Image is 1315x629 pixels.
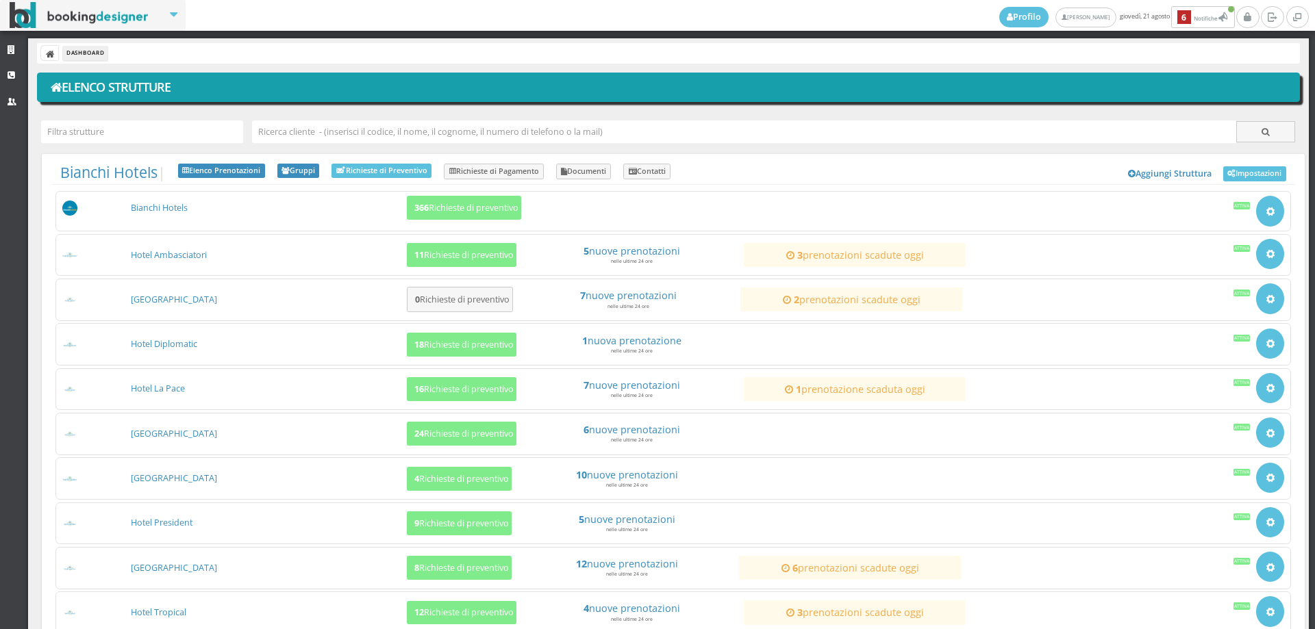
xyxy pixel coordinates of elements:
[522,469,731,480] h4: nuove prenotazioni
[407,467,512,491] button: 4Richieste di preventivo
[750,606,960,618] h4: prenotazioni scadute oggi
[794,293,799,306] strong: 2
[606,526,648,532] small: nelle ultime 24 ore
[523,290,733,301] h4: nuove prenotazioni
[750,249,960,261] a: 3prenotazioni scadute oggi
[63,46,108,61] li: Dashboard
[60,162,158,182] a: Bianchi Hotels
[611,348,653,354] small: nelle ultime 24 ore
[527,602,736,614] a: 4nuove prenotazioni
[792,561,798,574] strong: 6
[1177,10,1191,25] b: 6
[62,386,78,392] img: c3084f9b7d3611ed9c9d0608f5526cb6_max100.png
[62,201,78,216] img: 56a3b5230dfa11eeb8a602419b1953d8_max100.png
[584,244,589,257] strong: 5
[410,474,509,484] h5: Richieste di preventivo
[131,562,217,574] a: [GEOGRAPHIC_DATA]
[414,202,429,214] b: 366
[584,378,589,391] strong: 7
[527,335,736,346] h4: nuova prenotazione
[414,383,424,395] b: 16
[407,287,513,312] button: 0Richieste di preventivo
[1171,6,1235,28] button: 6Notifiche
[745,562,955,574] a: 6prenotazioni scadute oggi
[1233,202,1251,209] div: Attiva
[41,120,243,143] input: Filtra strutture
[415,294,420,305] b: 0
[523,290,733,301] a: 7nuove prenotazioni
[62,520,78,526] img: da2a24d07d3611ed9c9d0608f5526cb6_max100.png
[62,476,78,482] img: d1a594307d3611ed9c9d0608f5526cb6_max100.png
[131,249,207,261] a: Hotel Ambasciatori
[47,76,1291,99] h1: Elenco Strutture
[1233,335,1251,342] div: Attiva
[522,513,731,525] h4: nuove prenotazioni
[414,428,424,439] b: 24
[584,602,589,615] strong: 4
[277,164,320,179] a: Gruppi
[797,606,803,619] strong: 3
[1233,245,1251,252] div: Attiva
[62,297,78,303] img: b34dc2487d3611ed9c9d0608f5526cb6_max100.png
[606,482,648,488] small: nelle ultime 24 ore
[410,203,518,213] h5: Richieste di preventivo
[131,383,185,394] a: Hotel La Pace
[407,511,512,535] button: 9Richieste di preventivo
[131,428,217,439] a: [GEOGRAPHIC_DATA]
[611,258,653,264] small: nelle ultime 24 ore
[407,422,516,446] button: 24Richieste di preventivo
[131,472,217,484] a: [GEOGRAPHIC_DATA]
[1233,290,1251,296] div: Attiva
[611,616,653,622] small: nelle ultime 24 ore
[522,558,731,569] a: 12nuove prenotazioni
[750,383,960,395] h4: prenotazione scaduta oggi
[1223,166,1286,181] a: Impostazioni
[576,557,587,570] strong: 12
[1233,602,1251,609] div: Attiva
[522,558,731,569] h4: nuove prenotazioni
[131,606,186,618] a: Hotel Tropical
[414,606,424,618] b: 12
[750,383,960,395] a: 1prenotazione scaduta oggi
[10,2,149,29] img: BookingDesigner.com
[611,437,653,443] small: nelle ultime 24 ore
[62,431,78,437] img: c99f326e7d3611ed9c9d0608f5526cb6_max100.png
[60,164,166,181] span: |
[178,164,265,179] a: Elenco Prenotazioni
[407,377,516,401] button: 16Richieste di preventivo
[606,571,648,577] small: nelle ultime 24 ore
[62,252,78,258] img: a22403af7d3611ed9c9d0608f5526cb6_max100.png
[410,250,514,260] h5: Richieste di preventivo
[62,565,78,572] img: ea773b7e7d3611ed9c9d0608f5526cb6_max100.png
[131,202,188,214] a: Bianchi Hotels
[527,602,736,614] h4: nuove prenotazioni
[527,245,736,257] h4: nuove prenotazioni
[999,6,1236,28] span: giovedì, 21 agosto
[750,606,960,618] a: 3prenotazioni scadute oggi
[608,303,649,309] small: nelle ultime 24 ore
[579,513,584,526] strong: 5
[750,249,960,261] h4: prenotazioni scadute oggi
[411,294,510,305] h5: Richieste di preventivo
[407,556,512,580] button: 8Richieste di preventivo
[522,513,731,525] a: 5nuove prenotazioni
[522,469,731,480] a: 10nuove prenotazioni
[407,196,521,220] button: 366Richieste di preventivo
[410,563,509,573] h5: Richieste di preventivo
[410,428,514,439] h5: Richieste di preventivo
[1233,558,1251,565] div: Attiva
[1121,164,1220,184] a: Aggiungi Struttura
[1233,379,1251,386] div: Attiva
[527,424,736,435] h4: nuove prenotazioni
[796,383,801,396] strong: 1
[131,294,217,305] a: [GEOGRAPHIC_DATA]
[414,562,419,574] b: 8
[1055,8,1116,27] a: [PERSON_NAME]
[747,294,956,305] a: 2prenotazioni scadute oggi
[999,7,1049,27] a: Profilo
[580,289,586,302] strong: 7
[556,164,612,180] a: Documenti
[745,562,955,574] h4: prenotazioni scadute oggi
[1233,424,1251,431] div: Attiva
[797,248,803,261] strong: 3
